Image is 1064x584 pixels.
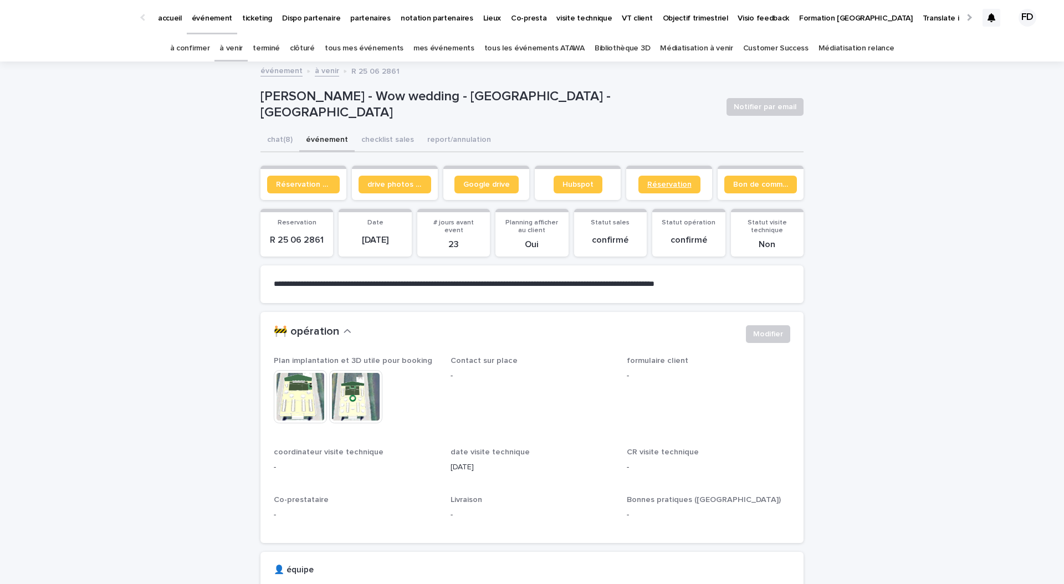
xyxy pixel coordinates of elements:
[274,509,437,521] p: -
[278,219,316,226] span: Reservation
[253,35,280,62] a: terminé
[260,89,718,121] p: [PERSON_NAME] - Wow wedding - [GEOGRAPHIC_DATA] - [GEOGRAPHIC_DATA]
[170,35,210,62] a: à confirmer
[748,219,787,234] span: Statut visite technique
[367,219,383,226] span: Date
[274,448,383,456] span: coordinateur visite technique
[351,64,400,76] p: R 25 06 2861
[359,176,431,193] a: drive photos coordinateur
[274,325,339,339] h2: 🚧 opération
[562,181,594,188] span: Hubspot
[219,35,243,62] a: à venir
[260,64,303,76] a: événement
[627,462,790,473] p: -
[22,7,130,29] img: Ls34BcGeRexTGTNfXpUC
[502,239,561,250] p: Oui
[738,239,797,250] p: Non
[627,496,781,504] span: Bonnes pratiques ([GEOGRAPHIC_DATA])
[274,357,432,365] span: Plan implantation et 3D utile pour booking
[627,509,790,521] p: -
[451,448,530,456] span: date visite technique
[274,496,329,504] span: Co-prestataire
[355,129,421,152] button: checklist sales
[505,219,558,234] span: Planning afficher au client
[743,35,809,62] a: Customer Success
[662,219,715,226] span: Statut opération
[276,181,331,188] span: Réservation client
[647,181,692,188] span: Réservation
[659,235,718,245] p: confirmé
[819,35,894,62] a: Médiatisation relance
[345,235,405,245] p: [DATE]
[274,325,351,339] button: 🚧 opération
[421,129,498,152] button: report/annulation
[734,101,796,112] span: Notifier par email
[753,329,783,340] span: Modifier
[367,181,422,188] span: drive photos coordinateur
[290,35,315,62] a: clôturé
[451,509,614,521] p: -
[733,181,788,188] span: Bon de commande
[433,219,474,234] span: # jours avant event
[451,357,518,365] span: Contact sur place
[484,35,585,62] a: tous les événements ATAWA
[660,35,733,62] a: Médiatisation à venir
[595,35,650,62] a: Bibliothèque 3D
[463,181,510,188] span: Google drive
[627,448,699,456] span: CR visite technique
[724,176,797,193] a: Bon de commande
[325,35,403,62] a: tous mes événements
[413,35,474,62] a: mes événements
[274,462,437,473] p: -
[260,129,299,152] button: chat (8)
[627,370,790,382] p: -
[451,462,614,473] p: [DATE]
[627,357,688,365] span: formulaire client
[746,325,790,343] button: Modifier
[267,176,340,193] a: Réservation client
[554,176,602,193] a: Hubspot
[451,496,482,504] span: Livraison
[727,98,804,116] button: Notifier par email
[315,64,339,76] a: à venir
[451,370,614,382] p: -
[581,235,640,245] p: confirmé
[299,129,355,152] button: événement
[274,565,314,575] h2: 👤 équipe
[1019,9,1036,27] div: FD
[454,176,519,193] a: Google drive
[424,239,483,250] p: 23
[638,176,700,193] a: Réservation
[591,219,630,226] span: Statut sales
[267,235,326,245] p: R 25 06 2861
